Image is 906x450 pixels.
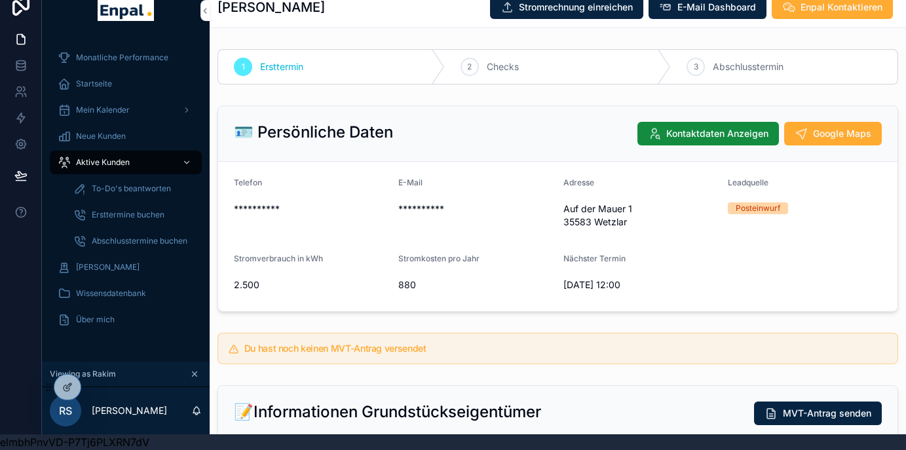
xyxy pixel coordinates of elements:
[76,262,140,272] span: [PERSON_NAME]
[66,203,202,227] a: Ersttermine buchen
[487,60,519,73] span: Checks
[666,127,768,140] span: Kontaktdaten Anzeigen
[50,308,202,331] a: Über mich
[76,131,126,141] span: Neue Kunden
[50,46,202,69] a: Monatliche Performance
[76,314,115,325] span: Über mich
[234,402,541,422] h2: 📝Informationen Grundstückseigentümer
[50,369,116,379] span: Viewing as Rakim
[76,79,112,89] span: Startseite
[50,282,202,305] a: Wissensdatenbank
[92,236,187,246] span: Abschlusstermine buchen
[398,178,423,187] span: E-Mail
[66,229,202,253] a: Abschlusstermine buchen
[50,151,202,174] a: Aktive Kunden
[234,122,393,143] h2: 🪪 Persönliche Daten
[467,62,472,72] span: 2
[563,178,594,187] span: Adresse
[813,127,871,140] span: Google Maps
[59,403,72,419] span: RS
[801,1,882,14] span: Enpal Kontaktieren
[242,62,245,72] span: 1
[398,278,552,291] span: 880
[234,278,388,291] span: 2.500
[736,202,780,214] div: Posteinwurf
[563,202,717,229] span: Auf der Mauer 1 35583 Wetzlar
[92,210,164,220] span: Ersttermine buchen
[92,183,171,194] span: To-Do's beantworten
[244,344,887,353] h5: Du hast noch keinen MVT-Antrag versendet
[66,177,202,200] a: To-Do's beantworten
[260,60,303,73] span: Ersttermin
[76,157,130,168] span: Aktive Kunden
[234,178,262,187] span: Telefon
[563,253,626,263] span: Nächster Termin
[563,278,717,291] span: [DATE] 12:00
[76,52,168,63] span: Monatliche Performance
[519,1,633,14] span: Stromrechnung einreichen
[677,1,756,14] span: E-Mail Dashboard
[50,124,202,148] a: Neue Kunden
[728,178,768,187] span: Leadquelle
[76,288,146,299] span: Wissensdatenbank
[76,105,130,115] span: Mein Kalender
[92,404,167,417] p: [PERSON_NAME]
[42,37,210,348] div: scrollable content
[637,122,779,145] button: Kontaktdaten Anzeigen
[50,98,202,122] a: Mein Kalender
[713,60,783,73] span: Abschlusstermin
[398,253,480,263] span: Stromkosten pro Jahr
[50,72,202,96] a: Startseite
[754,402,882,425] button: MVT-Antrag senden
[50,255,202,279] a: [PERSON_NAME]
[784,122,882,145] button: Google Maps
[783,407,871,420] span: MVT-Antrag senden
[694,62,698,72] span: 3
[234,253,323,263] span: Stromverbrauch in kWh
